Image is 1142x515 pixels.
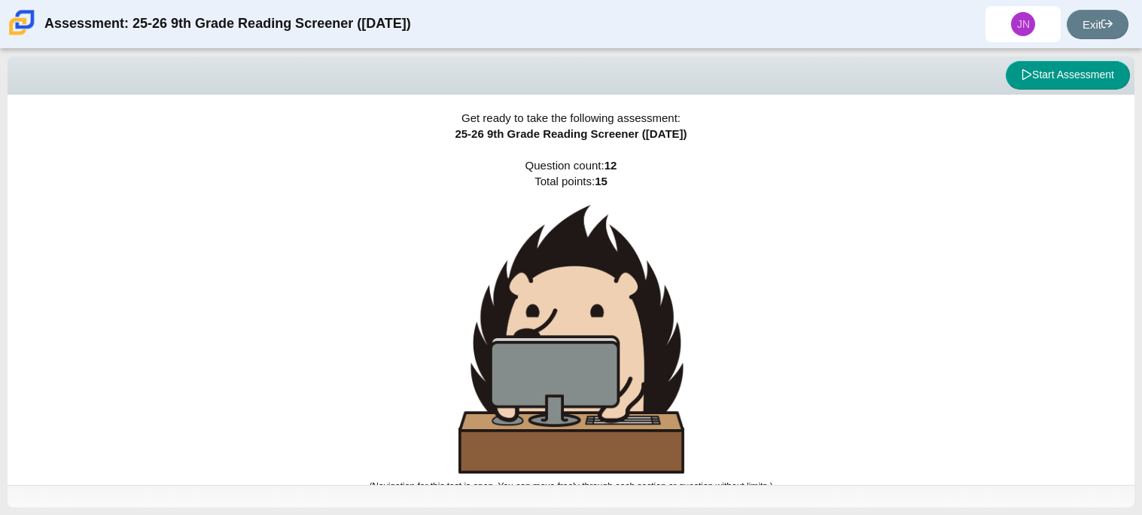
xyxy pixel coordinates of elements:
[6,7,38,38] img: Carmen School of Science & Technology
[458,205,684,474] img: hedgehog-behind-computer-large.png
[595,175,608,187] b: 15
[44,6,411,42] div: Assessment: 25-26 9th Grade Reading Screener ([DATE])
[455,127,687,140] span: 25-26 9th Grade Reading Screener ([DATE])
[1006,61,1130,90] button: Start Assessment
[6,28,38,41] a: Carmen School of Science & Technology
[369,159,772,492] span: Question count: Total points:
[369,481,772,492] small: (Navigation for this test is open. You can move freely through each section or question without l...
[604,159,617,172] b: 12
[461,111,681,124] span: Get ready to take the following assessment:
[1067,10,1128,39] a: Exit
[1017,19,1030,29] span: JN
